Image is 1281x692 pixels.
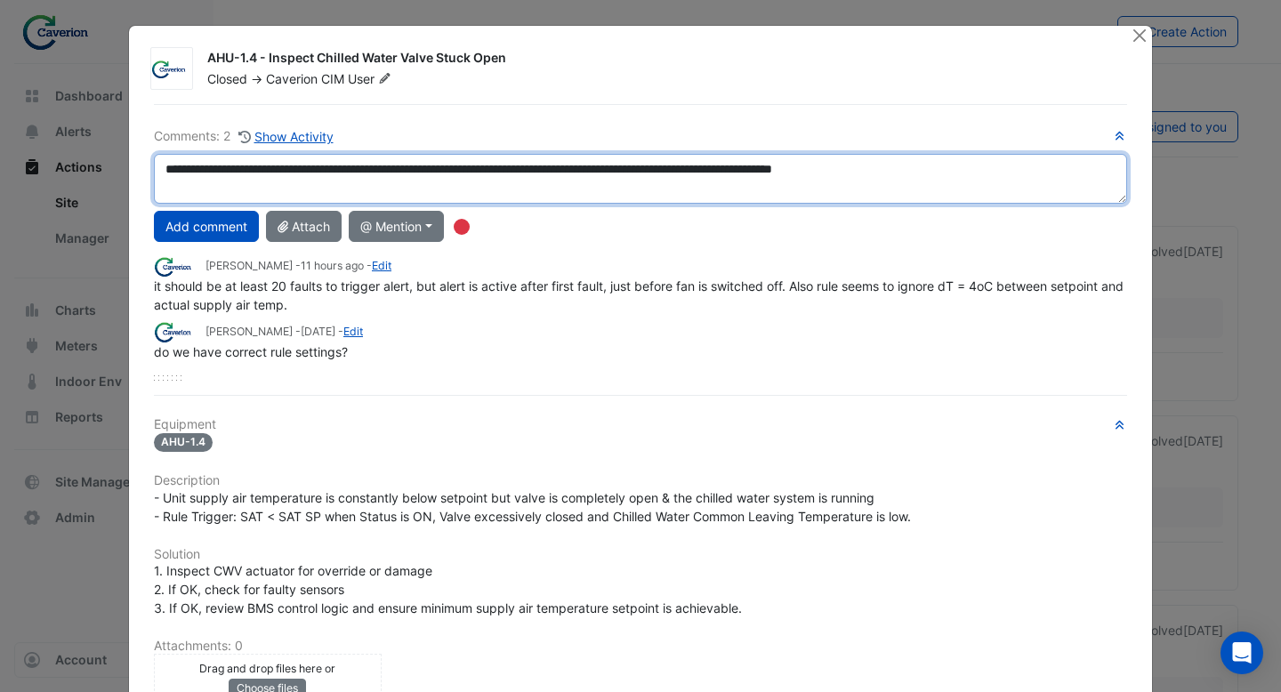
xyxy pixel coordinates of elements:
span: 2025-08-08 14:42:28 [301,325,335,338]
small: [PERSON_NAME] - - [205,258,391,274]
h6: Solution [154,547,1127,562]
span: do we have correct rule settings? [154,344,348,359]
h6: Equipment [154,417,1127,432]
a: Edit [343,325,363,338]
img: Caverion [154,257,198,277]
span: 1. Inspect CWV actuator for override or damage 2. If OK, check for faulty sensors 3. If OK, revie... [154,563,742,616]
button: Close [1130,26,1148,44]
span: Closed [207,71,247,86]
div: Open Intercom Messenger [1221,632,1263,674]
button: Add comment [154,211,259,242]
span: 2025-09-04 16:23:28 [301,259,364,272]
span: User [348,70,395,88]
div: Tooltip anchor [454,219,470,235]
h6: Description [154,473,1127,488]
div: AHU-1.4 - Inspect Chilled Water Valve Stuck Open [207,49,1109,70]
div: Comments: 2 [154,126,334,147]
button: @ Mention [349,211,444,242]
span: it should be at least 20 faults to trigger alert, but alert is active after first fault, just bef... [154,278,1127,312]
small: Drag and drop files here or [199,662,335,675]
span: Caverion CIM [266,71,344,86]
button: Attach [266,211,342,242]
img: Caverion [154,322,198,342]
span: -> [251,71,262,86]
a: Edit [372,259,391,272]
h6: Attachments: 0 [154,639,1127,654]
span: - Unit supply air temperature is constantly below setpoint but valve is completely open & the chi... [154,490,911,524]
img: Caverion [151,60,192,78]
span: AHU-1.4 [154,433,213,452]
small: [PERSON_NAME] - - [205,324,363,340]
button: Show Activity [238,126,334,147]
